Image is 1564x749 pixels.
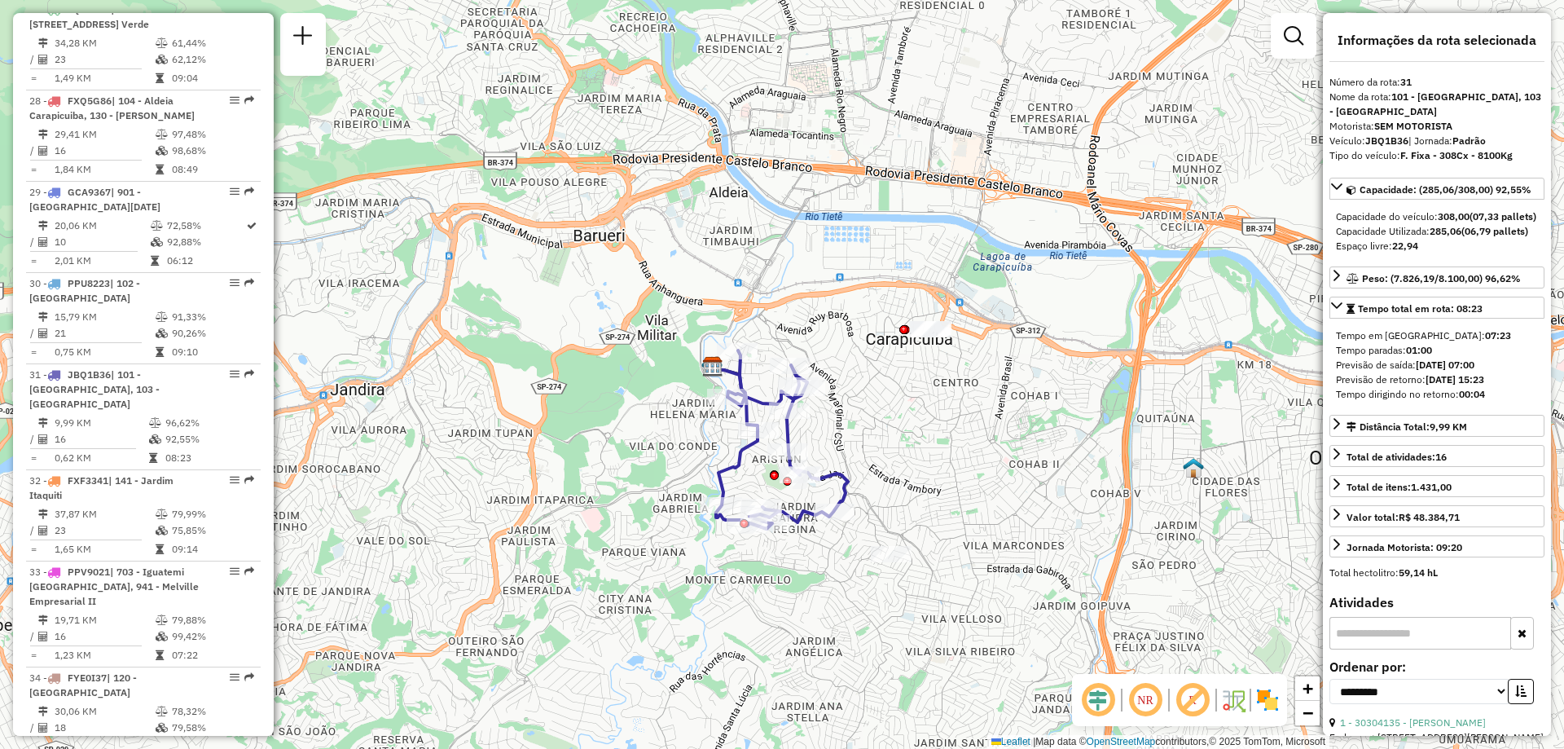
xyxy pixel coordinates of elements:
[29,161,37,178] td: =
[54,253,150,269] td: 2,01 KM
[171,35,253,51] td: 61,44%
[156,347,164,357] i: Tempo total em rota
[1336,387,1538,402] div: Tempo dirigindo no retorno:
[29,431,37,447] td: /
[1329,595,1544,610] h4: Atividades
[38,237,48,247] i: Total de Atividades
[156,73,164,83] i: Tempo total em rota
[1336,209,1538,224] div: Capacidade do veículo:
[1336,358,1538,372] div: Previsão de saída:
[38,146,48,156] i: Total de Atividades
[171,628,253,645] td: 99,42%
[171,325,253,341] td: 90,26%
[68,3,111,15] span: FQH2762
[156,650,164,660] i: Tempo total em rota
[171,703,253,720] td: 78,32%
[1295,676,1320,701] a: Zoom in
[38,434,48,444] i: Total de Atividades
[29,95,195,121] span: 28 -
[166,253,245,269] td: 06:12
[230,566,239,576] em: Opções
[54,161,155,178] td: 1,84 KM
[244,475,254,485] em: Rota exportada
[68,368,111,381] span: JBQ1B36
[1435,451,1447,463] strong: 16
[1329,90,1541,117] strong: 101 - [GEOGRAPHIC_DATA], 103 - [GEOGRAPHIC_DATA]
[1254,687,1281,713] img: Exibir/Ocultar setores
[29,628,37,645] td: /
[29,325,37,341] td: /
[244,95,254,105] em: Rota exportada
[1277,20,1310,52] a: Exibir filtros
[1416,359,1474,371] strong: [DATE] 07:00
[156,707,168,716] i: % de utilização do peso
[1399,566,1438,579] strong: 59,14 hL
[1360,183,1531,196] span: Capacidade: (285,06/308,00) 92,55%
[156,55,168,64] i: % de utilização da cubagem
[1470,210,1536,222] strong: (07,33 pallets)
[244,278,254,288] em: Rota exportada
[1336,343,1538,358] div: Tempo paradas:
[1336,224,1538,239] div: Capacidade Utilizada:
[1220,687,1246,713] img: Fluxo de ruas
[230,187,239,196] em: Opções
[1347,420,1467,434] div: Distância Total:
[1485,329,1511,341] strong: 07:23
[68,95,112,107] span: FXQ5G86
[54,70,155,86] td: 1,49 KM
[1295,701,1320,725] a: Zoom out
[166,234,245,250] td: 92,88%
[1329,267,1544,289] a: Peso: (7.826,19/8.100,00) 96,62%
[1329,445,1544,467] a: Total de atividades:16
[230,672,239,682] em: Opções
[38,615,48,625] i: Distância Total
[29,566,199,607] span: 33 -
[54,647,155,663] td: 1,23 KM
[230,278,239,288] em: Opções
[54,522,155,539] td: 23
[149,434,161,444] i: % de utilização da cubagem
[156,165,164,174] i: Tempo total em rota
[171,70,253,86] td: 09:04
[991,736,1030,747] a: Leaflet
[1329,475,1544,497] a: Total de itens:1.431,00
[1329,75,1544,90] div: Número da rota:
[149,453,157,463] i: Tempo total em rota
[68,672,107,684] span: FYE0I37
[29,672,137,698] span: 34 -
[38,221,48,231] i: Distância Total
[1452,134,1486,147] strong: Padrão
[54,126,155,143] td: 29,41 KM
[1347,540,1462,555] div: Jornada Motorista: 09:20
[1329,203,1544,260] div: Capacidade: (285,06/308,00) 92,55%
[29,522,37,539] td: /
[1183,457,1204,478] img: DS Teste
[54,506,155,522] td: 37,87 KM
[1087,736,1156,747] a: OpenStreetMap
[1329,415,1544,437] a: Distância Total:9,99 KM
[54,415,148,431] td: 9,99 KM
[29,368,160,410] span: 31 -
[38,723,48,733] i: Total de Atividades
[29,51,37,68] td: /
[1400,149,1513,161] strong: F. Fixa - 308Cx - 8100Kg
[1329,566,1544,580] div: Total hectolitro:
[29,70,37,86] td: =
[156,312,168,322] i: % de utilização do peso
[29,474,174,501] span: | 141 - Jardim Itaquiti
[54,431,148,447] td: 16
[156,615,168,625] i: % de utilização do peso
[1365,134,1408,147] strong: JBQ1B36
[244,672,254,682] em: Rota exportada
[54,541,155,557] td: 1,65 KM
[54,720,155,736] td: 18
[156,146,168,156] i: % de utilização da cubagem
[1347,451,1447,463] span: Total de atividades:
[68,566,110,578] span: PPV9021
[1362,272,1521,284] span: Peso: (7.826,19/8.100,00) 96,62%
[1508,679,1534,704] button: Ordem crescente
[1340,716,1486,729] a: 1 - 30304135 - [PERSON_NAME]
[156,509,168,519] i: % de utilização do peso
[29,474,174,501] span: 32 -
[230,475,239,485] em: Opções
